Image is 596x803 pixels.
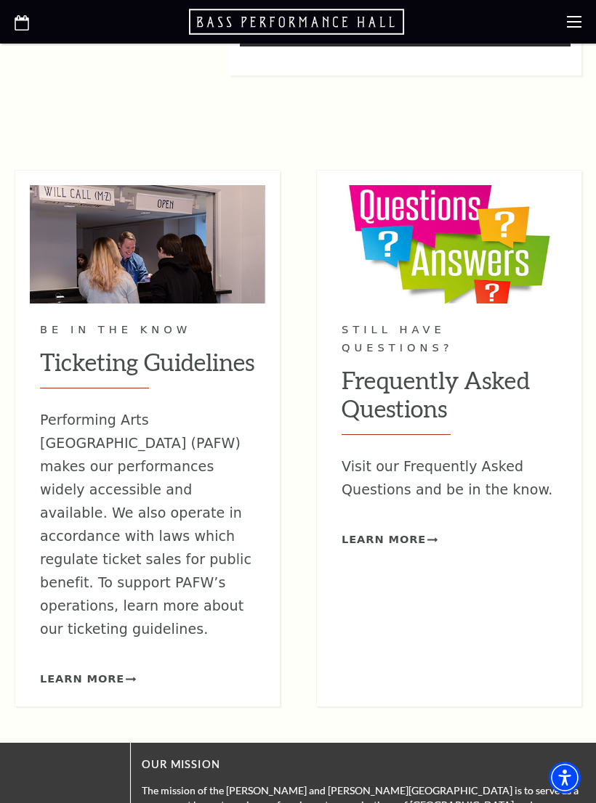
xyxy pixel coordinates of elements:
[40,321,255,339] p: Be in the know
[15,12,29,33] a: Open this option
[30,185,265,303] img: Be in the know
[40,409,255,641] p: Performing Arts [GEOGRAPHIC_DATA] (PAFW) makes our performances widely accessible and available. ...
[40,670,136,688] a: Learn More Ticketing Guidelines
[342,531,438,549] a: Learn More Frequently Asked Questions
[342,321,557,357] p: Still have questions?
[40,348,255,388] h2: Ticketing Guidelines
[342,366,557,435] h2: Frequently Asked Questions
[189,7,407,36] a: Open this option
[142,756,581,774] p: OUR MISSION
[549,762,581,794] div: Accessibility Menu
[331,185,567,303] img: Still have questions?
[342,531,426,549] span: Learn More
[40,670,124,688] span: Learn More
[342,455,557,502] p: Visit our Frequently Asked Questions and be in the know.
